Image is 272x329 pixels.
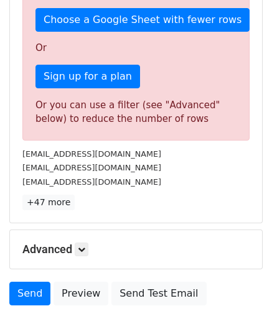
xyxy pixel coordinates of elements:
small: [EMAIL_ADDRESS][DOMAIN_NAME] [22,177,161,187]
a: Preview [54,282,108,305]
a: Send Test Email [111,282,206,305]
iframe: Chat Widget [210,269,272,329]
a: Sign up for a plan [35,65,140,88]
small: [EMAIL_ADDRESS][DOMAIN_NAME] [22,149,161,159]
small: [EMAIL_ADDRESS][DOMAIN_NAME] [22,163,161,172]
h5: Advanced [22,243,250,256]
a: +47 more [22,195,75,210]
a: Send [9,282,50,305]
div: Or you can use a filter (see "Advanced" below) to reduce the number of rows [35,98,237,126]
a: Choose a Google Sheet with fewer rows [35,8,250,32]
p: Or [35,42,237,55]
